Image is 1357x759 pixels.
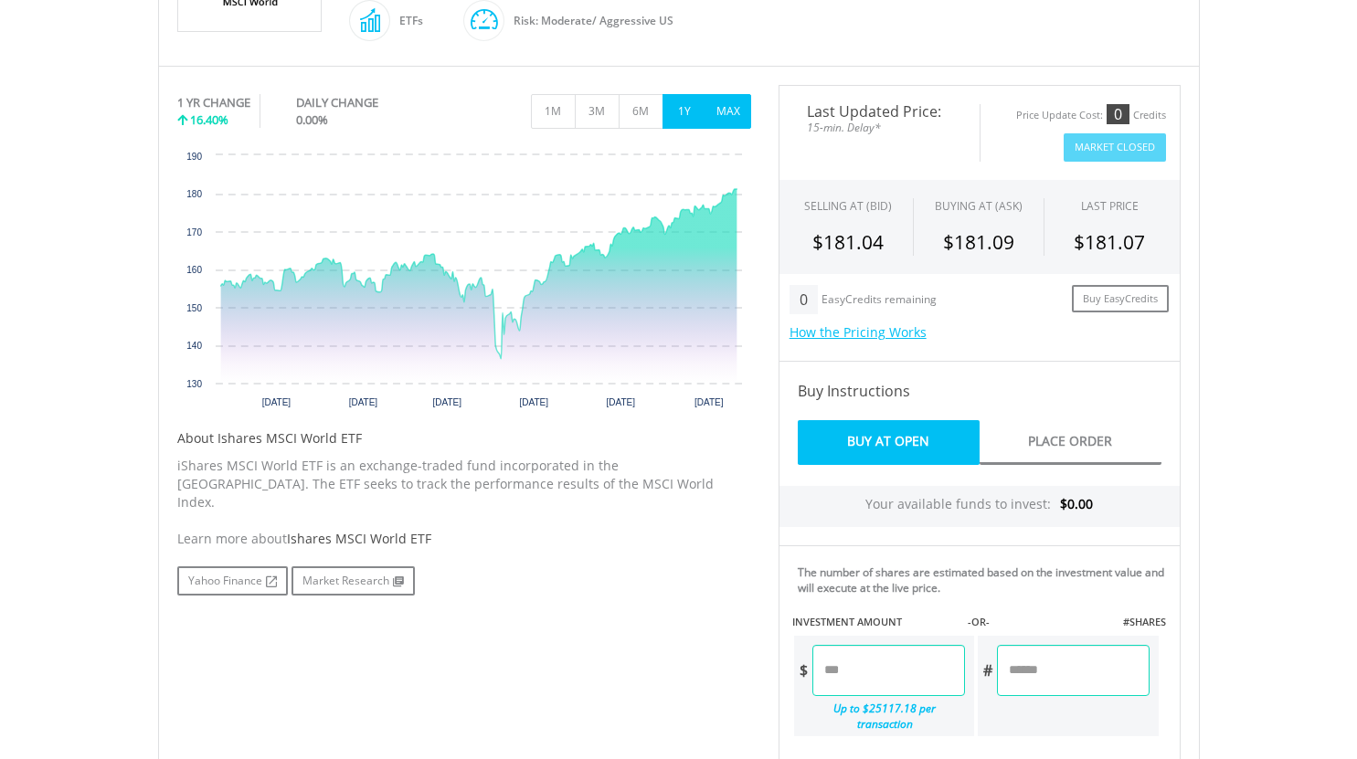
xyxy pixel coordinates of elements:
[798,380,1161,402] h4: Buy Instructions
[794,696,966,736] div: Up to $25117.18 per transaction
[793,119,966,136] span: 15-min. Delay*
[1064,133,1166,162] button: Market Closed
[943,229,1014,255] span: $181.09
[177,146,751,420] svg: Interactive chart
[177,566,288,596] a: Yahoo Finance
[1060,495,1093,512] span: $0.00
[1107,104,1129,124] div: 0
[190,111,228,128] span: 16.40%
[663,94,707,129] button: 1Y
[798,564,1172,596] div: The number of shares are estimated based on the investment value and will execute at the live price.
[519,397,548,407] text: [DATE]
[619,94,663,129] button: 6M
[812,229,884,255] span: $181.04
[177,146,751,420] div: Chart. Highcharts interactive chart.
[790,323,927,341] a: How the Pricing Works
[1081,198,1139,214] div: LAST PRICE
[186,227,202,237] text: 170
[779,486,1180,527] div: Your available funds to invest:
[432,397,461,407] text: [DATE]
[186,341,202,351] text: 140
[804,198,892,214] div: SELLING AT (BID)
[292,566,415,596] a: Market Research
[177,530,751,548] div: Learn more about
[186,303,202,313] text: 150
[980,420,1161,465] a: Place Order
[296,94,440,111] div: DAILY CHANGE
[968,615,990,629] label: -OR-
[575,94,620,129] button: 3M
[798,420,980,465] a: Buy At Open
[935,198,1023,214] span: BUYING AT (ASK)
[261,397,291,407] text: [DATE]
[706,94,751,129] button: MAX
[794,645,812,696] div: $
[978,645,997,696] div: #
[694,397,724,407] text: [DATE]
[606,397,635,407] text: [DATE]
[793,104,966,119] span: Last Updated Price:
[296,111,328,128] span: 0.00%
[177,457,751,511] p: iShares MSCI World ETF is an exchange-traded fund incorporated in the [GEOGRAPHIC_DATA]. The ETF ...
[1072,285,1169,313] a: Buy EasyCredits
[1123,615,1166,629] label: #SHARES
[287,530,431,547] span: Ishares MSCI World ETF
[790,285,818,314] div: 0
[348,397,377,407] text: [DATE]
[177,429,751,448] h5: About Ishares MSCI World ETF
[186,379,202,389] text: 130
[177,94,250,111] div: 1 YR CHANGE
[531,94,576,129] button: 1M
[1133,109,1166,122] div: Credits
[186,152,202,162] text: 190
[186,189,202,199] text: 180
[792,615,902,629] label: INVESTMENT AMOUNT
[186,265,202,275] text: 160
[1074,229,1145,255] span: $181.07
[1016,109,1103,122] div: Price Update Cost:
[822,293,937,309] div: EasyCredits remaining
